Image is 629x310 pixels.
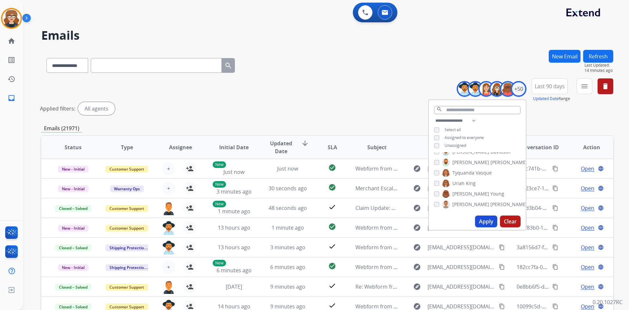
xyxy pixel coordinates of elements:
span: Subject [367,143,387,151]
span: [PERSON_NAME] [452,159,489,166]
img: agent-avatar [162,201,175,215]
span: 9 minutes ago [270,283,305,290]
span: 6 minutes ago [217,267,252,274]
button: Last 90 days [532,78,568,94]
span: King [466,180,476,187]
span: SLA [328,143,337,151]
span: New - Initial [58,264,88,271]
mat-icon: list_alt [8,56,15,64]
span: Open [581,224,594,232]
span: Tyquanda [452,170,474,176]
p: New [213,201,226,207]
mat-icon: content_copy [552,185,558,191]
span: Last Updated: [584,63,613,68]
span: + [167,165,170,173]
mat-icon: language [598,284,604,290]
mat-icon: delete [601,82,609,90]
span: Open [581,204,594,212]
span: 3 minutes ago [270,244,305,251]
mat-icon: home [8,37,15,45]
span: Customer Support [105,166,148,173]
span: [PERSON_NAME] [490,201,527,208]
mat-icon: explore [413,243,421,251]
span: Unassigned [445,143,466,148]
span: Closed – Solved [55,205,91,212]
span: Closed – Solved [55,244,91,251]
span: Assigned to everyone [445,135,484,140]
mat-icon: content_copy [552,264,558,270]
span: [PERSON_NAME] [490,159,527,166]
mat-icon: check [328,282,336,290]
span: New - Initial [58,185,88,192]
img: agent-avatar [162,221,175,235]
mat-icon: check [328,242,336,250]
span: [EMAIL_ADDRESS][DOMAIN_NAME] [428,283,495,291]
mat-icon: content_copy [499,303,505,309]
span: + [167,263,170,271]
span: Customer Support [105,284,148,291]
span: + [167,184,170,192]
span: Select all [445,127,461,133]
button: New Email [549,50,581,63]
p: 0.20.1027RC [593,298,622,306]
span: 10099c5d-e1c3-4a5c-ba15-d028399fabca [517,303,616,310]
mat-icon: arrow_downward [301,139,309,147]
mat-icon: content_copy [499,264,505,270]
span: 9 minutes ago [270,303,305,310]
span: [EMAIL_ADDRESS][DOMAIN_NAME] [428,224,495,232]
span: Status [65,143,82,151]
mat-icon: explore [413,224,421,232]
span: [EMAIL_ADDRESS][DOMAIN_NAME] [428,165,495,173]
button: + [162,260,175,274]
mat-icon: language [598,303,604,309]
span: 0e8bb6f5-d260-42c0-bb58-f1957da67117 [517,283,617,290]
span: 3 minutes ago [217,188,252,195]
mat-icon: person_add [186,165,194,173]
span: Claim Update: Parts ordered for repair [355,204,451,212]
mat-icon: content_copy [552,166,558,172]
span: 14 hours ago [218,303,250,310]
mat-icon: content_copy [499,284,505,290]
span: New - Initial [58,225,88,232]
span: Vasque [476,170,492,176]
span: Webform from [EMAIL_ADDRESS][DOMAIN_NAME] on [DATE] [355,224,504,231]
mat-icon: person_add [186,184,194,192]
span: Open [581,283,594,291]
mat-icon: content_copy [499,244,505,250]
img: agent-avatar [162,241,175,255]
mat-icon: language [598,264,604,270]
span: Type [121,143,133,151]
img: agent-avatar [162,280,175,294]
span: Last 90 days [535,85,565,88]
span: Webform from [EMAIL_ADDRESS][DOMAIN_NAME] on [DATE] [355,263,504,271]
mat-icon: person_add [186,283,194,291]
span: Open [581,184,594,192]
span: Range [533,96,570,101]
span: Customer Support [105,205,148,212]
mat-icon: person_add [186,243,194,251]
span: 30 seconds ago [269,185,307,192]
span: Young [490,191,504,197]
span: Open [581,165,594,173]
div: All agents [78,102,115,115]
span: [EMAIL_ADDRESS][DOMAIN_NAME] [428,184,495,192]
mat-icon: inbox [8,94,15,102]
mat-icon: explore [413,204,421,212]
button: Updated Date [533,96,559,101]
span: 182cc7fa-0243-4726-93c8-8963b69f3e95 [517,263,614,271]
span: Webform from [EMAIL_ADDRESS][DOMAIN_NAME] on [DATE] [355,165,504,172]
mat-icon: content_copy [552,303,558,309]
mat-icon: language [598,185,604,191]
mat-icon: explore [413,263,421,271]
span: Open [581,263,594,271]
span: Warranty Ops [110,185,144,192]
mat-icon: check [328,301,336,309]
p: New [213,181,226,188]
span: 1 minute ago [218,208,250,215]
mat-icon: check_circle [328,223,336,231]
span: 3a8156d7-fe8f-45b2-9730-02a9956132d4 [517,244,616,251]
span: Webform from [EMAIL_ADDRESS][DOMAIN_NAME] on [DATE] [355,244,504,251]
span: 13 hours ago [218,224,250,231]
mat-icon: search [436,106,442,112]
span: [EMAIL_ADDRESS][DOMAIN_NAME] [428,204,495,212]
